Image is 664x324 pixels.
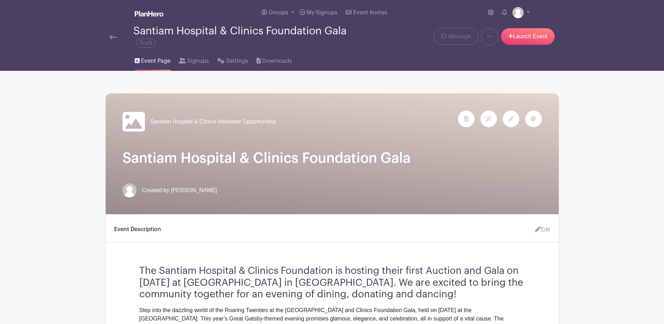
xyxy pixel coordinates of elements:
div: Santiam Hospital & Clinics Foundation Gala [133,25,360,48]
h6: Event Description [114,226,161,233]
span: Draft [136,39,156,48]
span: Message [448,32,471,41]
h1: Santiam Hospital & Clinics Foundation Gala [123,150,542,167]
a: Launch Event [501,28,555,45]
span: Santiam Hospital & Clinics Volunteer Opportunities [151,117,276,126]
a: Message [434,28,478,45]
span: Groups [268,10,288,15]
span: My Signups [307,10,337,15]
span: Signups [187,57,209,65]
a: Edit [529,223,550,237]
span: Settings [226,57,248,65]
img: default-ce2991bfa6775e67f084385cd625a349d9dcbb7a52a09fb2fda1e96e2d18dcdb.png [512,7,524,18]
h3: The Santiam Hospital & Clinics Foundation is hosting their first Auction and Gala on [DATE] at [G... [139,259,525,301]
span: Downloads [262,57,292,65]
img: default-ce2991bfa6775e67f084385cd625a349d9dcbb7a52a09fb2fda1e96e2d18dcdb.png [123,183,137,197]
a: Downloads [257,48,292,71]
a: Event Page [135,48,170,71]
a: Settings [217,48,248,71]
span: Created by [PERSON_NAME] [142,186,217,195]
a: Santiam Hospital & Clinics Volunteer Opportunities [123,110,276,133]
span: Event Invites [353,10,387,15]
a: Signups [179,48,209,71]
span: Event Page [141,57,170,65]
img: logo_white-6c42ec7e38ccf1d336a20a19083b03d10ae64f83f12c07503d8b9e83406b4c7d.svg [135,11,163,16]
img: back-arrow-29a5d9b10d5bd6ae65dc969a981735edf675c4d7a1fe02e03b50dbd4ba3cdb55.svg [110,35,117,40]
